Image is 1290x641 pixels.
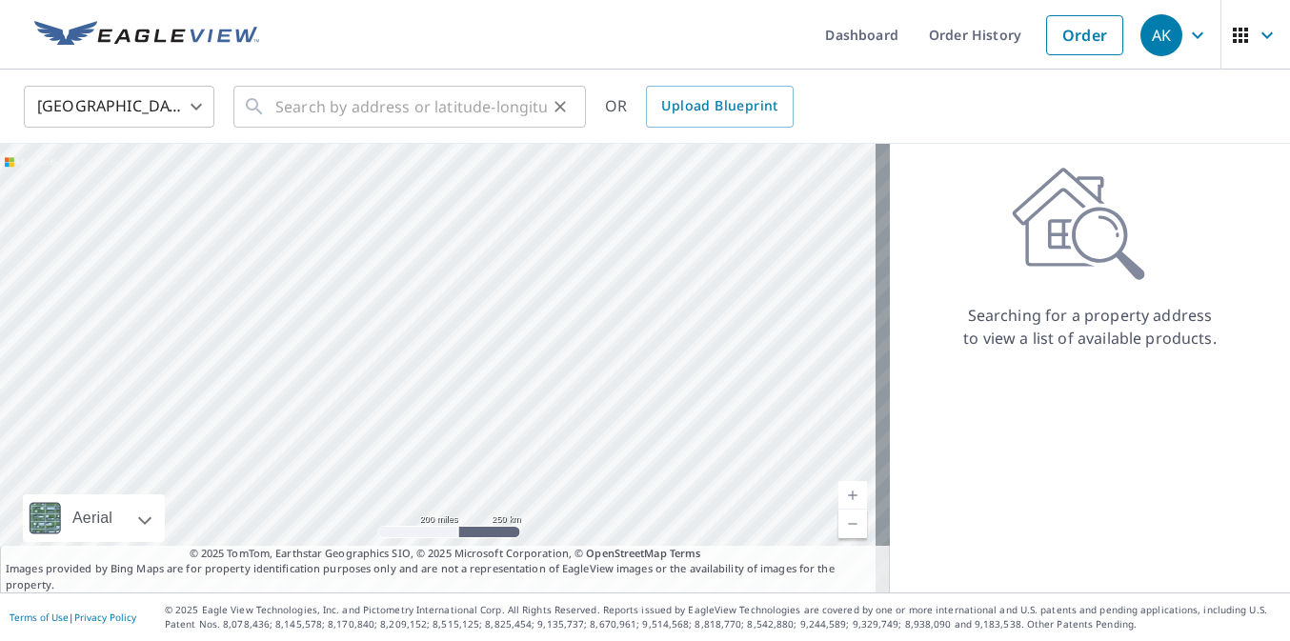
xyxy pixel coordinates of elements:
p: © 2025 Eagle View Technologies, Inc. and Pictometry International Corp. All Rights Reserved. Repo... [165,603,1280,631]
div: OR [605,86,794,128]
p: | [10,611,136,623]
div: Aerial [23,494,165,542]
a: Order [1046,15,1123,55]
input: Search by address or latitude-longitude [275,80,547,133]
span: Upload Blueprint [661,94,777,118]
img: EV Logo [34,21,259,50]
a: Privacy Policy [74,611,136,624]
a: OpenStreetMap [586,546,666,560]
a: Current Level 5, Zoom In [838,481,867,510]
a: Current Level 5, Zoom Out [838,510,867,538]
div: AK [1140,14,1182,56]
a: Terms [670,546,701,560]
div: [GEOGRAPHIC_DATA] [24,80,214,133]
button: Clear [547,93,574,120]
div: Aerial [67,494,118,542]
span: © 2025 TomTom, Earthstar Geographics SIO, © 2025 Microsoft Corporation, © [190,546,701,562]
p: Searching for a property address to view a list of available products. [962,304,1218,350]
a: Terms of Use [10,611,69,624]
a: Upload Blueprint [646,86,793,128]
